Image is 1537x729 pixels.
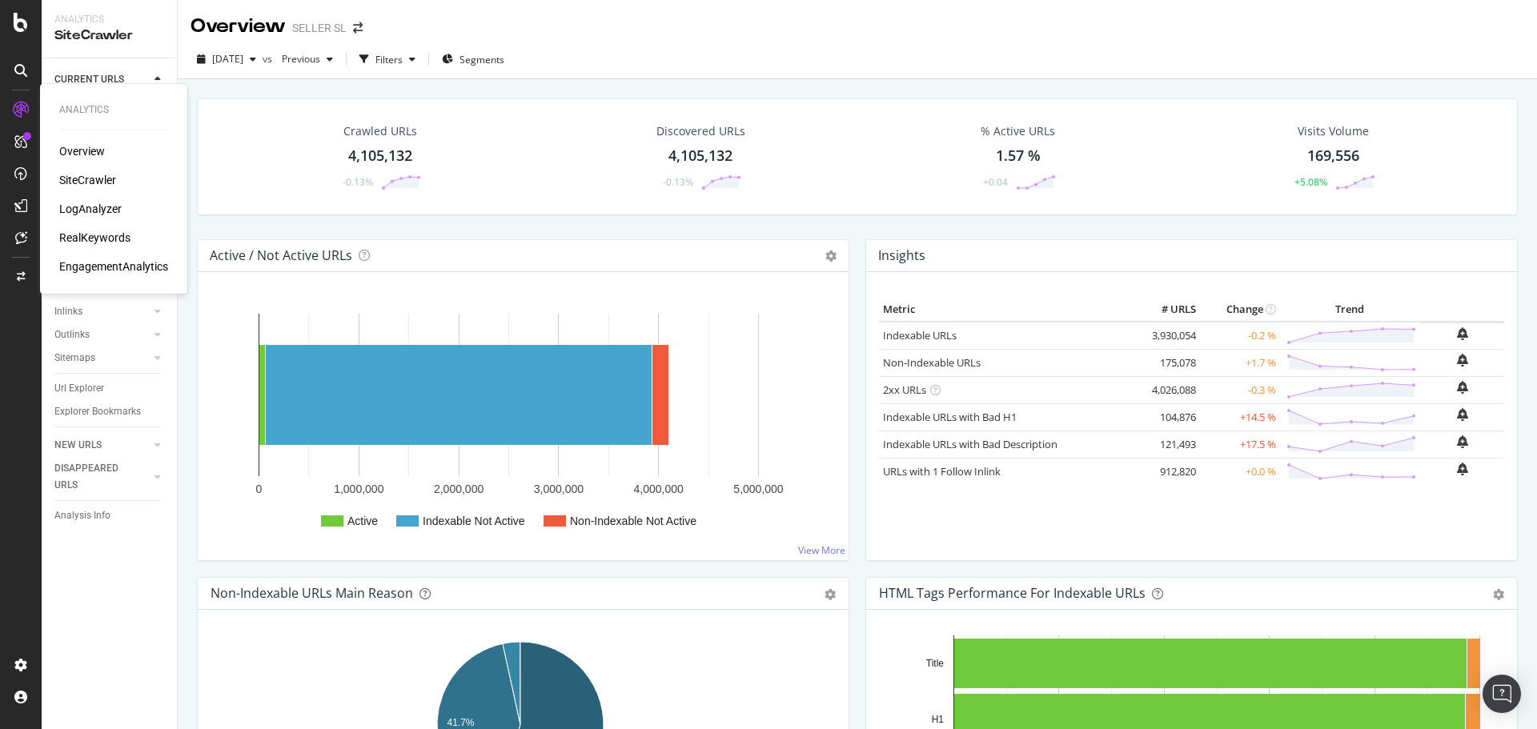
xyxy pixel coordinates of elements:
div: Open Intercom Messenger [1483,675,1521,713]
a: Url Explorer [54,380,166,397]
div: Visits Volume [1298,123,1369,139]
div: Overview [59,143,105,159]
h4: Insights [878,245,925,266]
div: Inlinks [54,303,82,320]
a: Indexable URLs with Bad H1 [883,410,1017,424]
div: +0.04 [983,175,1008,189]
span: Previous [275,52,320,66]
div: arrow-right-arrow-left [353,22,363,34]
th: Trend [1280,298,1420,322]
button: [DATE] [191,46,263,72]
div: bell-plus [1457,354,1468,367]
div: Analytics [59,103,168,117]
td: 175,078 [1136,349,1200,376]
div: 4,105,132 [348,146,412,166]
text: 41.7% [447,717,474,728]
a: Non-Indexable URLs [883,355,981,370]
div: Non-Indexable URLs Main Reason [211,585,413,601]
text: Non-Indexable Not Active [570,515,696,527]
td: 121,493 [1136,431,1200,458]
a: URLs with 1 Follow Inlink [883,464,1001,479]
button: Previous [275,46,339,72]
div: Crawled URLs [343,123,417,139]
td: 912,820 [1136,458,1200,485]
a: EngagementAnalytics [59,258,168,274]
span: vs [263,52,275,66]
div: bell-plus [1457,408,1468,421]
div: HTML Tags Performance for Indexable URLs [879,585,1146,601]
text: Indexable Not Active [423,515,525,527]
td: -0.2 % [1200,322,1280,350]
div: Outlinks [54,326,90,343]
button: Segments [435,46,511,72]
td: +1.7 % [1200,349,1280,376]
td: +0.0 % [1200,458,1280,485]
span: 2025 Aug. 17th [212,52,243,66]
a: Outlinks [54,326,150,343]
td: +14.5 % [1200,403,1280,431]
div: gear [1493,589,1504,600]
div: bell-plus [1457,435,1468,448]
text: 5,000,000 [733,483,783,495]
a: Analysis Info [54,507,166,524]
div: -0.13% [343,175,373,189]
a: Indexable URLs with Bad Description [883,437,1057,451]
text: 1,000,000 [334,483,383,495]
td: -0.3 % [1200,376,1280,403]
button: Filters [353,46,422,72]
a: DISAPPEARED URLS [54,460,150,494]
a: RealKeywords [59,230,130,246]
div: Discovered URLs [656,123,745,139]
text: 3,000,000 [534,483,584,495]
text: Active [347,515,378,527]
div: Analysis Info [54,507,110,524]
div: Analytics [54,13,164,26]
a: Indexable URLs [883,328,957,342]
div: Filters [375,53,403,66]
div: 169,556 [1307,146,1359,166]
text: 0 [256,483,263,495]
div: % Active URLs [981,123,1055,139]
td: 104,876 [1136,403,1200,431]
svg: A chart. [211,298,836,547]
a: View More [798,543,845,557]
text: 4,000,000 [634,483,684,495]
div: SELLER SL [292,20,347,36]
h4: Active / Not Active URLs [210,245,352,266]
th: Change [1200,298,1280,322]
div: DISAPPEARED URLS [54,460,135,494]
div: CURRENT URLS [54,71,124,88]
a: 2xx URLs [883,383,926,397]
div: Explorer Bookmarks [54,403,141,420]
div: Url Explorer [54,380,104,397]
div: -0.13% [663,175,693,189]
a: LogAnalyzer [59,201,122,217]
td: +17.5 % [1200,431,1280,458]
a: Explorer Bookmarks [54,403,166,420]
a: NEW URLS [54,437,150,454]
span: Segments [459,53,504,66]
th: # URLS [1136,298,1200,322]
div: 4,105,132 [668,146,732,166]
text: Title [926,658,945,669]
div: SiteCrawler [54,26,164,45]
div: bell-plus [1457,463,1468,475]
div: bell-plus [1457,381,1468,394]
i: Options [825,250,837,262]
text: H1 [932,714,945,725]
div: NEW URLS [54,437,102,454]
div: Sitemaps [54,350,95,367]
div: +5.08% [1294,175,1327,189]
a: Inlinks [54,303,150,320]
div: Overview [191,13,286,40]
a: Sitemaps [54,350,150,367]
text: 2,000,000 [434,483,484,495]
th: Metric [879,298,1136,322]
td: 3,930,054 [1136,322,1200,350]
div: gear [825,589,836,600]
a: SiteCrawler [59,172,116,188]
